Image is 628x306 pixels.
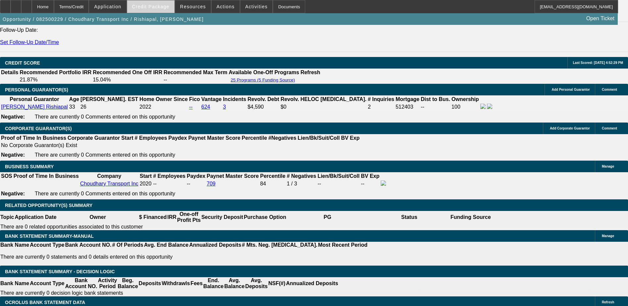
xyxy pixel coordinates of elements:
[167,211,177,224] th: IRR
[452,96,479,102] b: Ownership
[57,211,139,224] th: Owner
[14,211,57,224] th: Application Date
[5,164,54,169] span: BUSINESS SUMMARY
[317,180,360,187] td: --
[1,152,25,158] b: Negative:
[89,0,126,13] button: Application
[65,242,112,248] th: Bank Account NO.
[212,0,240,13] button: Actions
[300,69,321,76] th: Refresh
[0,254,367,260] p: There are currently 0 statements and 0 details entered on this opportunity
[602,234,614,238] span: Manage
[201,211,243,224] th: Security Deposit
[201,104,210,110] a: 624
[19,69,92,76] th: Recommended Portfolio IRR
[361,173,379,179] b: BV Exp
[602,88,617,91] span: Comment
[169,135,187,141] b: Paydex
[92,69,163,76] th: Recommended One Off IRR
[140,173,152,179] b: Start
[153,181,157,186] span: --
[421,96,450,102] b: Dist to Bus.
[80,103,138,111] td: 26
[602,300,614,304] span: Refresh
[80,181,138,186] a: Choudhary Transport Inc
[367,103,395,111] td: 2
[248,96,279,102] b: Revolv. Debt
[189,242,241,248] th: Annualized Deposits
[80,96,138,102] b: [PERSON_NAME]. EST
[35,191,175,196] span: There are currently 0 Comments entered on this opportunity
[228,69,300,76] th: Available One-Off Programs
[268,277,286,290] th: NSF(#)
[68,135,120,141] b: Corporate Guarantor
[318,242,368,248] th: Most Recent Period
[223,104,226,110] a: 3
[1,114,25,120] b: Negative:
[381,180,386,186] img: facebook-icon.png
[5,269,115,274] span: Bank Statement Summary - Decision Logic
[5,203,92,208] span: RELATED OPPORTUNITY(S) SUMMARY
[29,242,65,248] th: Account Type
[98,277,118,290] th: Activity Period
[127,0,174,13] button: Credit Package
[186,180,206,187] td: --
[602,127,617,130] span: Comment
[35,114,175,120] span: There are currently 0 Comments entered on this opportunity
[242,135,267,141] b: Percentile
[396,96,419,102] b: Mortgage
[121,135,133,141] b: Start
[450,211,491,224] th: Funding Source
[260,181,285,187] div: 84
[175,0,211,13] button: Resources
[207,181,216,186] a: 709
[69,96,79,102] b: Age
[550,127,590,130] span: Add Corporate Guarantor
[287,181,316,187] div: 1 / 3
[135,135,167,141] b: # Employees
[161,277,190,290] th: Withdrawls
[188,135,240,141] b: Paynet Master Score
[207,173,259,179] b: Paynet Master Score
[65,277,98,290] th: Bank Account NO.
[240,0,273,13] button: Activities
[395,103,420,111] td: 512403
[602,165,614,168] span: Manage
[69,103,79,111] td: 33
[163,69,228,76] th: Recommended Max Term
[132,4,169,9] span: Credit Package
[5,87,68,92] span: PERSONAL GUARANTOR(S)
[420,103,451,111] td: --
[3,17,204,22] span: Opportunity / 082500229 / Choudhary Transport Inc / Rishiapal, [PERSON_NAME]
[451,103,479,111] td: 100
[317,173,360,179] b: Lien/Bk/Suit/Coll
[368,211,450,224] th: Status
[177,211,201,224] th: One-off Profit Pts
[584,13,617,24] a: Open Ticket
[1,135,67,141] th: Proof of Time In Business
[139,96,188,102] b: Home Owner Since
[153,173,185,179] b: # Employees
[13,173,79,179] th: Proof of Time In Business
[223,96,246,102] b: Incidents
[163,76,228,83] td: --
[217,4,235,9] span: Actions
[10,96,59,102] b: Personal Guarantor
[29,277,65,290] th: Account Type
[92,76,163,83] td: 15.04%
[139,180,152,187] td: 2020
[35,152,175,158] span: There are currently 0 Comments entered on this opportunity
[139,104,151,110] span: 2022
[361,180,380,187] td: --
[201,96,221,102] b: Vantage
[287,173,316,179] b: # Negatives
[94,4,121,9] span: Application
[487,104,492,109] img: linkedin-icon.png
[552,88,590,91] span: Add Personal Guarantor
[180,4,206,9] span: Resources
[341,135,360,141] b: BV Exp
[187,173,205,179] b: Paydex
[1,191,25,196] b: Negative:
[139,211,167,224] th: $ Financed
[229,77,297,83] button: 25 Programs (5 Funding Source)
